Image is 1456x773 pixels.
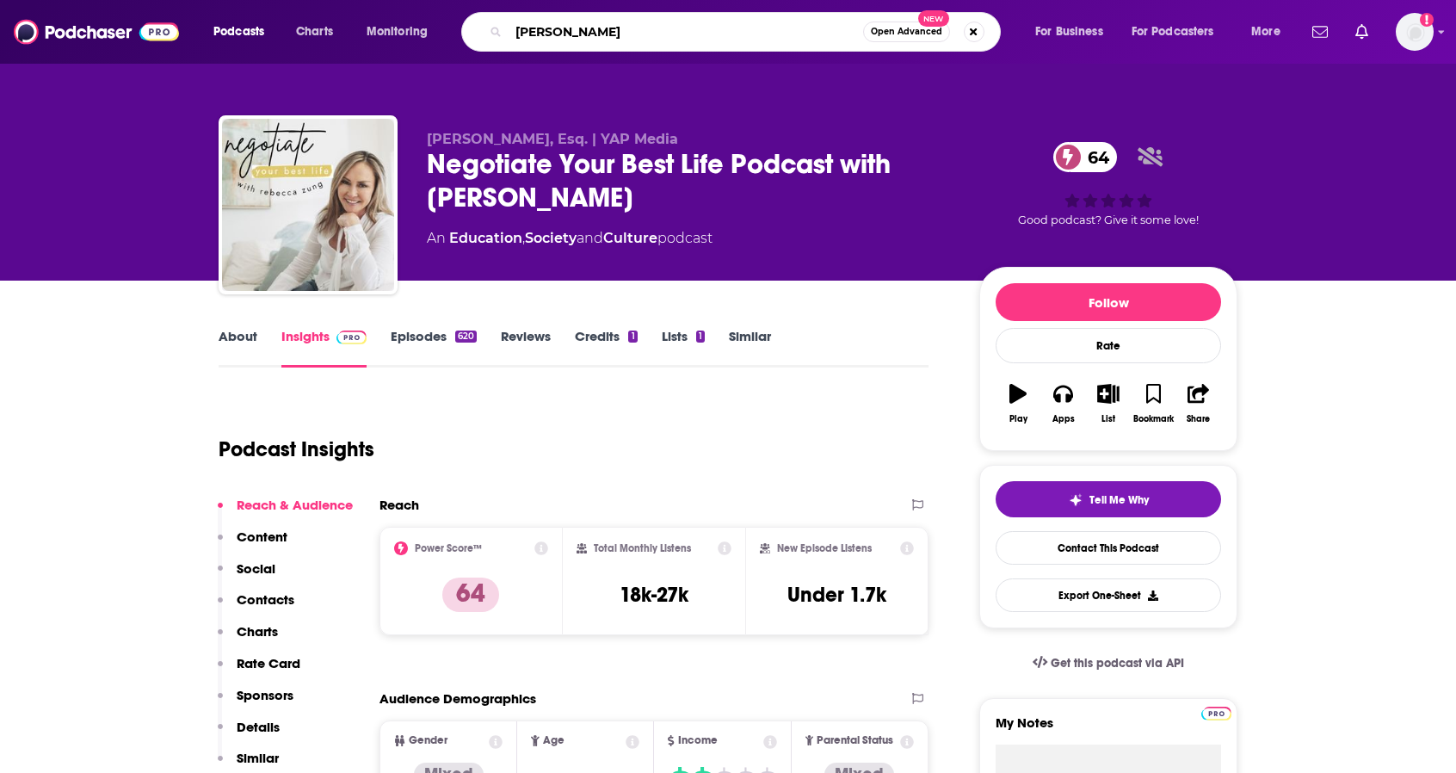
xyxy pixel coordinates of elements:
button: Show profile menu [1396,13,1434,51]
h3: Under 1.7k [787,582,886,608]
div: 1 [628,331,637,343]
h2: New Episode Listens [777,542,872,554]
h2: Power Score™ [415,542,482,554]
button: Bookmark [1131,373,1175,435]
button: Content [218,529,287,560]
span: Monitoring [367,20,428,44]
div: 1 [696,331,705,343]
span: and [577,230,603,246]
h3: 18k-27k [620,582,688,608]
a: About [219,328,257,368]
span: Gender [409,735,447,746]
span: Tell Me Why [1089,493,1149,507]
button: Reach & Audience [218,497,353,529]
img: Negotiate Your Best Life Podcast with Rebecca Zung [222,119,394,291]
button: Export One-Sheet [996,578,1221,612]
p: Content [237,529,287,545]
a: Society [525,230,577,246]
span: Logged in as CaveHenricks [1396,13,1434,51]
img: tell me why sparkle [1069,493,1083,507]
a: Lists1 [662,328,705,368]
h2: Total Monthly Listens [594,542,691,554]
img: User Profile [1396,13,1434,51]
button: Apps [1040,373,1085,435]
span: More [1251,20,1280,44]
a: Culture [603,230,657,246]
a: Episodes620 [391,328,477,368]
h2: Reach [379,497,419,513]
span: Charts [296,20,333,44]
p: Contacts [237,591,294,608]
div: Search podcasts, credits, & more... [478,12,1017,52]
a: Credits1 [575,328,637,368]
p: Sponsors [237,687,293,703]
span: Open Advanced [871,28,942,36]
span: New [918,10,949,27]
a: Contact This Podcast [996,531,1221,565]
button: Contacts [218,591,294,623]
button: Open AdvancedNew [863,22,950,42]
div: Bookmark [1133,414,1174,424]
button: open menu [355,18,450,46]
button: Rate Card [218,655,300,687]
span: Get this podcast via API [1051,656,1184,671]
div: 620 [455,331,477,343]
span: [PERSON_NAME], Esq. | YAP Media [427,131,678,147]
p: Similar [237,750,279,766]
p: 64 [442,578,499,612]
a: Education [449,230,522,246]
button: open menu [1023,18,1125,46]
h2: Audience Demographics [379,690,536,707]
span: Income [678,735,718,746]
button: Social [218,560,275,592]
span: Age [543,735,565,746]
button: open menu [201,18,287,46]
a: Pro website [1201,704,1231,720]
span: For Podcasters [1132,20,1214,44]
a: Get this podcast via API [1019,642,1198,684]
div: Rate [996,328,1221,363]
a: InsightsPodchaser Pro [281,328,367,368]
span: Podcasts [213,20,264,44]
button: List [1086,373,1131,435]
img: Podchaser Pro [1201,707,1231,720]
button: Play [996,373,1040,435]
button: tell me why sparkleTell Me Why [996,481,1221,517]
button: open menu [1239,18,1302,46]
div: List [1101,414,1115,424]
button: Sponsors [218,687,293,719]
button: Follow [996,283,1221,321]
label: My Notes [996,714,1221,745]
button: open menu [1120,18,1239,46]
h1: Podcast Insights [219,436,374,462]
img: Podchaser Pro [336,331,367,344]
a: Show notifications dropdown [1305,17,1335,46]
div: Share [1187,414,1210,424]
div: Play [1009,414,1027,424]
span: , [522,230,525,246]
input: Search podcasts, credits, & more... [509,18,863,46]
div: An podcast [427,228,713,249]
p: Details [237,719,280,735]
p: Charts [237,623,278,640]
button: Details [218,719,280,751]
span: Good podcast? Give it some love! [1018,213,1199,226]
span: Parental Status [817,735,893,746]
span: 64 [1070,142,1118,172]
span: For Business [1035,20,1103,44]
p: Social [237,560,275,577]
a: Reviews [501,328,551,368]
a: Similar [729,328,771,368]
button: Charts [218,623,278,655]
p: Reach & Audience [237,497,353,513]
div: 64Good podcast? Give it some love! [979,131,1237,238]
img: Podchaser - Follow, Share and Rate Podcasts [14,15,179,48]
div: Apps [1052,414,1075,424]
a: 64 [1053,142,1118,172]
svg: Add a profile image [1420,13,1434,27]
a: Show notifications dropdown [1348,17,1375,46]
p: Rate Card [237,655,300,671]
button: Share [1176,373,1221,435]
